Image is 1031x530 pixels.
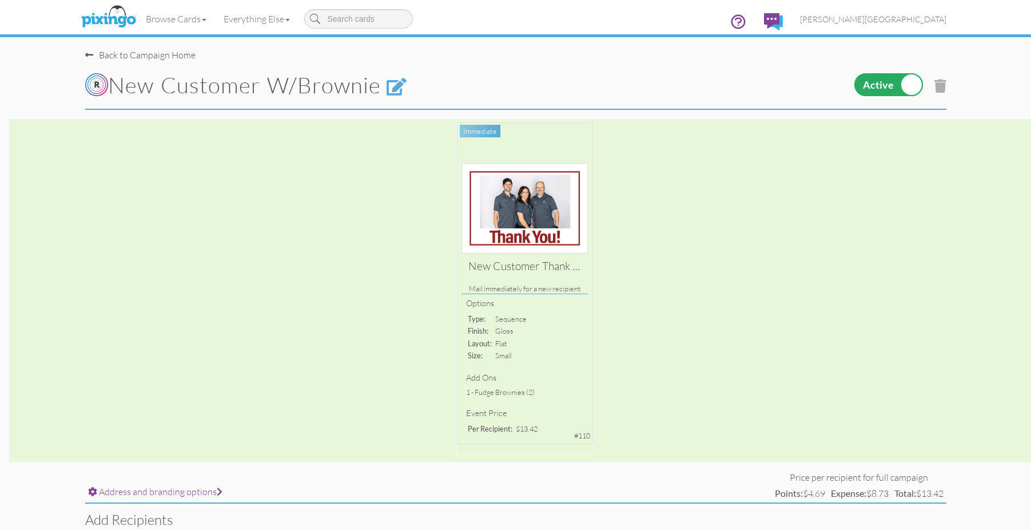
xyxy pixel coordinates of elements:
h1: New Customer W/Brownie [85,73,654,97]
td: $13.42 [891,484,946,503]
img: pixingo logo [78,3,139,31]
img: comments.svg [764,13,783,30]
a: Browse Cards [137,5,215,33]
input: Search cards [304,9,413,29]
span: [PERSON_NAME][GEOGRAPHIC_DATA] [800,14,946,24]
img: Rippll_circleswR.png [85,73,108,96]
strong: Total: [894,488,916,499]
td: Price per recipient for full campaign [772,471,946,484]
div: Back to Campaign Home [85,49,196,62]
td: $4.69 [772,484,828,503]
strong: Expense: [831,488,866,499]
strong: Points: [775,488,803,499]
h3: Add recipients [85,512,946,527]
a: Everything Else [215,5,298,33]
span: Address and branding options [99,486,222,497]
a: [PERSON_NAME][GEOGRAPHIC_DATA] [791,5,955,34]
td: $8.73 [828,484,891,503]
nav-back: Campaign Home [85,37,946,62]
